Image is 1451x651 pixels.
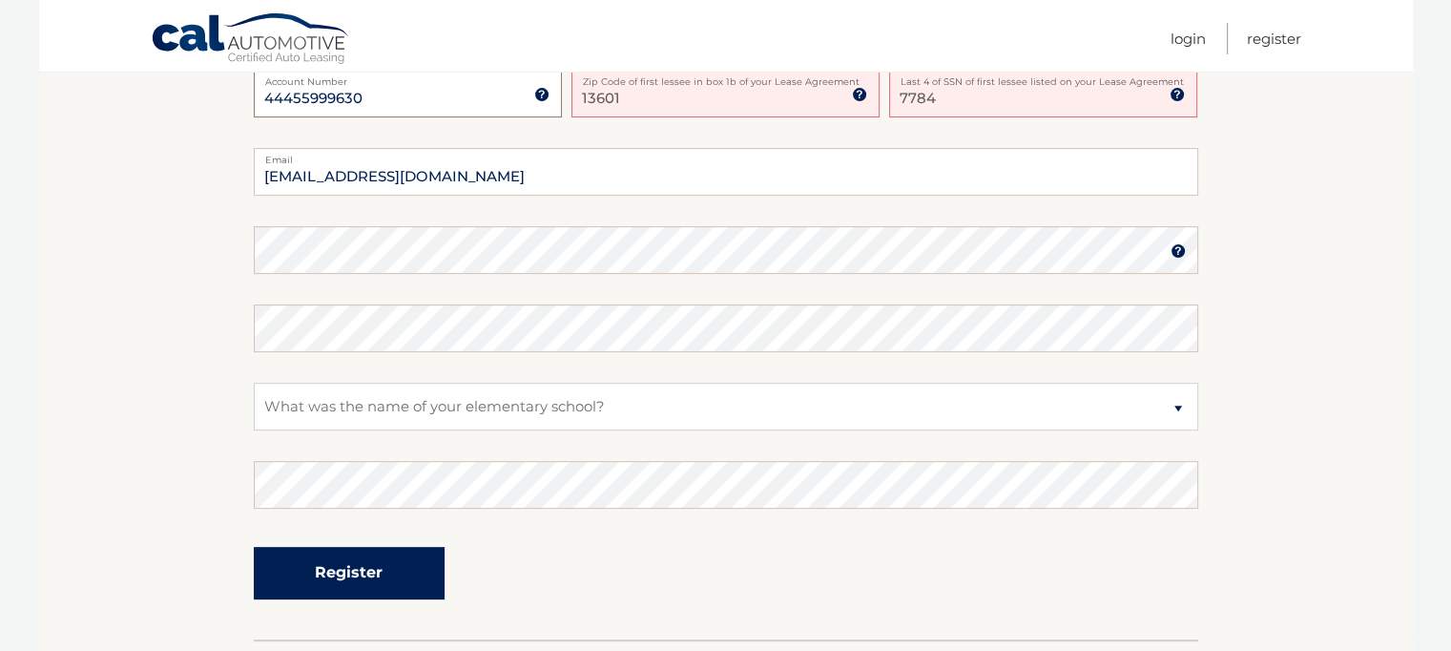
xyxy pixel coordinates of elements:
img: tooltip.svg [1170,87,1185,102]
label: Last 4 of SSN of first lessee listed on your Lease Agreement [889,70,1197,85]
label: Zip Code of first lessee in box 1b of your Lease Agreement [571,70,880,85]
a: Login [1171,23,1206,54]
input: Account Number [254,70,562,117]
a: Register [1247,23,1301,54]
input: Email [254,148,1198,196]
button: Register [254,547,445,599]
label: Account Number [254,70,562,85]
input: SSN or EIN (last 4 digits only) [889,70,1197,117]
a: Cal Automotive [151,12,351,68]
img: tooltip.svg [1171,243,1186,259]
img: tooltip.svg [534,87,549,102]
img: tooltip.svg [852,87,867,102]
label: Email [254,148,1198,163]
input: Zip Code [571,70,880,117]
